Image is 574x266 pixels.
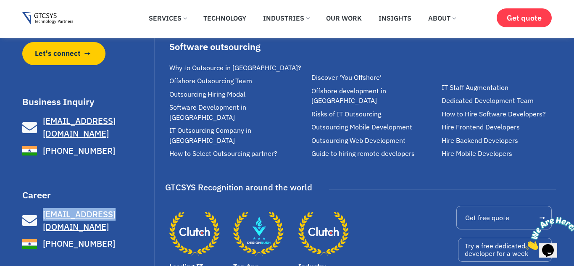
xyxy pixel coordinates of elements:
[197,9,253,27] a: Technology
[169,126,307,145] a: IT Outsourcing Company in [GEOGRAPHIC_DATA]
[311,109,381,119] span: Risks of IT Outsourcing
[497,8,552,27] a: Get quote
[43,115,116,139] span: [EMAIL_ADDRESS][DOMAIN_NAME]
[165,179,312,195] div: GTCSYS Recognition around the world
[169,76,252,86] span: Offshore Outsourcing Team
[169,63,301,73] span: Why to Outsource in [GEOGRAPHIC_DATA]?
[458,238,552,262] a: Try a free dedicateddeveloper for a week
[465,214,509,221] span: Get free quote
[84,49,90,55] img: tab_keywords_by_traffic_grey.svg
[169,149,277,158] span: How to Select Outsourcing partner?
[311,136,405,145] span: Outsourcing Web Development
[3,3,55,37] img: Chat attention grabber
[456,206,552,229] a: Get free quote
[311,149,437,158] a: Guide to hiring remote developers
[41,145,115,157] span: [PHONE_NUMBER]
[298,208,349,259] a: Industry Leader
[22,97,152,106] h3: Business Inquiry
[311,73,382,82] span: Discover 'You Offshore'
[442,96,534,105] span: Dedicated Development Team
[22,190,152,200] h3: Career
[311,149,415,158] span: Guide to hiring remote developers
[311,122,437,132] a: Outsourcing Mobile Development
[41,237,115,250] span: [PHONE_NUMBER]
[24,13,41,20] div: v 4.0.25
[22,208,152,233] a: [EMAIL_ADDRESS][DOMAIN_NAME]
[22,12,73,25] img: Gtcsys logo
[442,122,520,132] span: Hire Frontend Developers
[142,9,193,27] a: Services
[311,136,437,145] a: Outsourcing Web Development
[22,22,92,29] div: Domain: [DOMAIN_NAME]
[169,63,307,73] a: Why to Outsource in [GEOGRAPHIC_DATA]?
[35,48,81,59] span: Let's connect
[372,9,418,27] a: Insights
[13,22,20,29] img: website_grey.svg
[507,13,542,22] span: Get quote
[93,50,142,55] div: Keywords by Traffic
[442,83,508,92] span: IT Staff Augmentation
[442,149,512,158] span: Hire Mobile Developers
[169,149,307,158] a: How to Select Outsourcing partner?
[169,90,245,99] span: Outsourcing Hiring Modal
[442,83,556,92] a: IT Staff Augmentation
[442,122,556,132] a: Hire Frontend Developers
[442,109,546,119] span: How to Hire Software Developers?
[422,9,462,27] a: About
[311,122,412,132] span: Outsourcing Mobile Development
[522,213,574,253] iframe: chat widget
[442,136,556,145] a: Hire Backend Developers
[169,42,307,51] div: Software outsourcing
[43,208,116,232] span: [EMAIL_ADDRESS][DOMAIN_NAME]
[465,242,528,257] span: Try a free dedicated developer for a week
[22,237,152,251] a: [PHONE_NUMBER]
[169,90,307,99] a: Outsourcing Hiring Modal
[311,109,437,119] a: Risks of IT Outsourcing
[169,76,307,86] a: Offshore Outsourcing Team
[22,42,105,65] a: Let's connect
[320,9,368,27] a: Our Work
[13,13,20,20] img: logo_orange.svg
[23,49,29,55] img: tab_domain_overview_orange.svg
[233,208,284,259] a: Top App Developers
[169,103,307,122] a: Software Development in [GEOGRAPHIC_DATA]
[257,9,316,27] a: Industries
[22,115,152,140] a: [EMAIL_ADDRESS][DOMAIN_NAME]
[169,208,220,259] a: Leading IT Services
[311,86,437,106] a: Offshore development in [GEOGRAPHIC_DATA]
[442,149,556,158] a: Hire Mobile Developers
[442,136,518,145] span: Hire Backend Developers
[32,50,75,55] div: Domain Overview
[442,109,556,119] a: How to Hire Software Developers?
[442,96,556,105] a: Dedicated Development Team
[311,73,437,82] a: Discover 'You Offshore'
[22,143,152,158] a: [PHONE_NUMBER]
